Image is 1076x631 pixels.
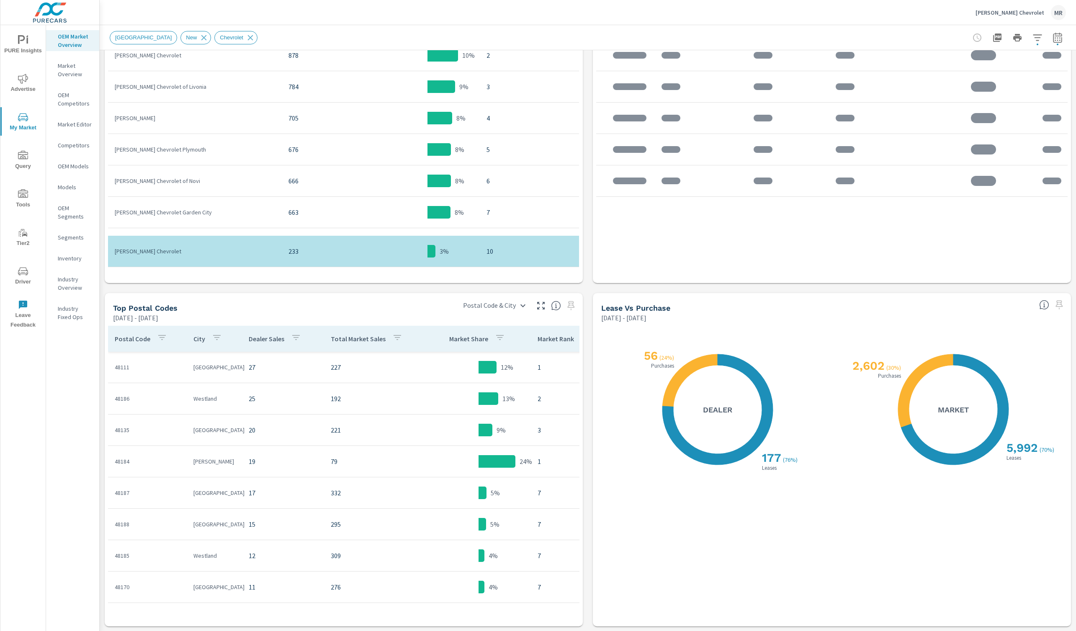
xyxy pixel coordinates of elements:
div: New [180,31,211,44]
div: Competitors [46,139,99,152]
p: [PERSON_NAME] Chevrolet of Livonia [115,82,275,91]
span: My Market [3,112,43,133]
p: OEM Models [58,162,93,170]
p: 309 [331,551,420,561]
p: 663 [288,207,368,217]
p: 17 [249,488,317,498]
div: Models [46,181,99,193]
span: Understand how shoppers are deciding to purchase vehicles. Sales data is based off market registr... [1039,300,1049,310]
p: Purchases [876,373,903,379]
p: Westland [193,551,235,560]
span: Query [3,151,43,171]
p: 1 [538,362,607,372]
button: "Export Report to PDF" [989,29,1006,46]
p: 27 [249,362,317,372]
p: 13% [502,394,515,404]
p: [PERSON_NAME] Chevrolet [115,247,275,255]
p: 276 [331,582,420,592]
span: PURE Insights [3,35,43,56]
p: 2 [487,50,572,60]
p: 48184 [115,457,180,466]
p: [PERSON_NAME] Chevrolet [976,9,1044,16]
p: 7 [538,582,607,592]
span: Top Postal Codes shows you how you rank, in terms of sales, to other dealerships in your market. ... [551,301,561,311]
p: Market Editor [58,120,93,129]
p: 5% [490,519,499,529]
p: 9% [459,82,468,92]
button: Make Fullscreen [534,299,548,312]
p: 4% [489,582,498,592]
div: Market Editor [46,118,99,131]
p: OEM Segments [58,204,93,221]
p: Market Overview [58,62,93,78]
p: Postal Code [115,335,150,343]
p: [GEOGRAPHIC_DATA] [193,426,235,434]
p: 2 [538,394,607,404]
p: Segments [58,233,93,242]
p: 878 [288,50,368,60]
h5: Dealer [703,405,732,415]
div: Chevrolet [214,31,257,44]
p: 7 [487,207,572,217]
p: 8% [455,207,464,217]
p: 3% [440,246,449,256]
p: OEM Competitors [58,91,93,108]
p: [PERSON_NAME] Chevrolet of Novi [115,177,275,185]
p: Models [58,183,93,191]
div: Postal Code & City [458,298,531,313]
p: 221 [331,425,420,435]
p: 1 [538,456,607,466]
button: Print Report [1009,29,1026,46]
div: Inventory [46,252,99,265]
p: 7 [538,519,607,529]
p: 79 [331,456,420,466]
p: 295 [331,519,420,529]
h5: Lease vs Purchase [601,304,670,312]
p: 48135 [115,426,180,434]
p: Industry Fixed Ops [58,304,93,321]
p: 10% [462,50,475,60]
p: Market Rank [538,335,574,343]
p: Inventory [58,254,93,263]
p: 48170 [115,583,180,591]
span: Leave Feedback [3,300,43,330]
span: [GEOGRAPHIC_DATA] [110,34,177,41]
p: 9% [497,425,506,435]
p: 227 [331,362,420,372]
p: ( 70% ) [1040,446,1056,453]
div: OEM Segments [46,202,99,223]
h2: 56 [642,349,658,363]
p: 7 [538,488,607,498]
p: [PERSON_NAME] Chevrolet Garden City [115,208,275,216]
span: Advertise [3,74,43,94]
p: 48188 [115,520,180,528]
p: 332 [331,488,420,498]
div: Industry Fixed Ops [46,302,99,323]
p: 666 [288,176,368,186]
span: Select a preset date range to save this widget [1053,298,1066,312]
p: Dealer Sales [249,335,284,343]
p: 11 [249,582,317,592]
div: MR [1051,5,1066,20]
p: [GEOGRAPHIC_DATA] [193,583,235,591]
div: Industry Overview [46,273,99,294]
h5: Market [938,405,969,415]
span: Select a preset date range to save this widget [564,299,578,312]
div: OEM Models [46,160,99,173]
button: Select Date Range [1049,29,1066,46]
p: 20 [249,425,317,435]
h5: Top Postal Codes [113,304,178,312]
p: 12 [249,551,317,561]
p: 705 [288,113,368,123]
p: 48187 [115,489,180,497]
span: New [181,34,202,41]
p: 10 [487,246,572,256]
p: [GEOGRAPHIC_DATA] [193,520,235,528]
p: 4% [489,551,498,561]
p: [GEOGRAPHIC_DATA] [193,363,235,371]
p: [GEOGRAPHIC_DATA] [193,489,235,497]
div: OEM Competitors [46,89,99,110]
p: [DATE] - [DATE] [601,313,646,323]
p: 8% [456,113,466,123]
div: OEM Market Overview [46,30,99,51]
